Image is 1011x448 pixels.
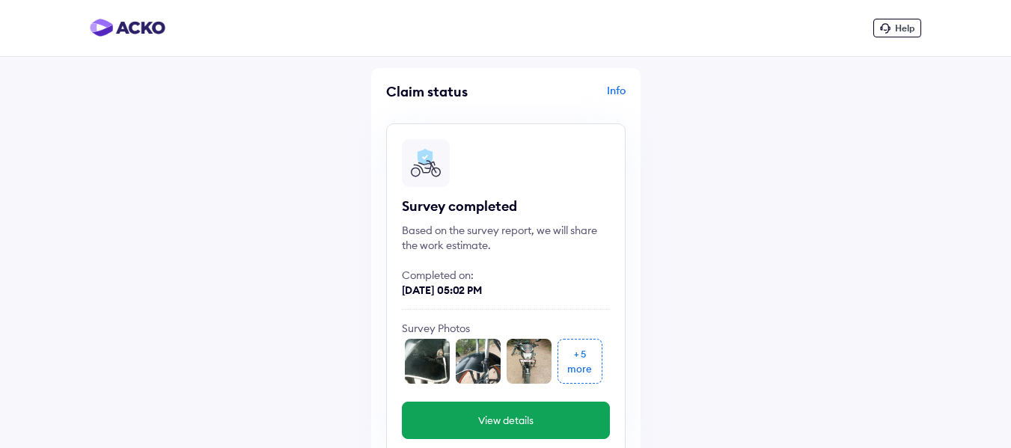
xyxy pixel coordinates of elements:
[90,19,165,37] img: horizontal-gradient.png
[895,22,914,34] span: Help
[507,339,552,384] img: FRONT
[386,83,502,100] div: Claim status
[510,83,626,111] div: Info
[402,283,610,298] div: [DATE] 05:02 PM
[402,268,610,283] div: Completed on:
[402,402,610,439] button: View details
[402,321,610,336] div: Survey Photos
[402,197,610,215] div: Survey completed
[402,223,610,253] div: Based on the survey report, we will share the work estimate.
[567,361,592,376] div: more
[574,346,586,361] div: + 5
